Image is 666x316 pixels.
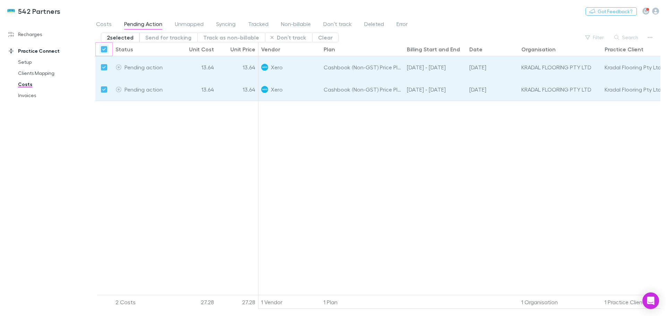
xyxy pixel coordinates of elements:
div: 1 Practice Client [602,295,664,309]
div: Billing Start and End [407,46,460,53]
a: Costs [11,79,94,90]
div: Practice Client [605,46,643,53]
div: 27 Jul 2025 [467,78,519,101]
button: Search [611,33,642,42]
div: 13.64 [217,56,258,78]
div: 13.64 [217,78,258,101]
div: 27 Jun 2025 [467,56,519,78]
span: Don’t track [323,20,352,29]
a: Setup [11,57,94,68]
div: 27 Jun - 26 Jul 25 [404,78,467,101]
div: Cashbook (Non-GST) Price Plan [321,56,404,78]
div: Unit Cost [189,46,214,53]
div: Kradal Flooring Pty Ltd [605,78,661,100]
span: Error [396,20,408,29]
span: Pending Action [124,20,162,29]
span: Deleted [364,20,384,29]
div: 13.64 [175,78,217,101]
a: 542 Partners [3,3,65,19]
span: Xero [271,56,282,78]
div: 2 Costs [113,295,175,309]
div: 1 Vendor [258,295,321,309]
div: 13.64 [175,56,217,78]
div: Vendor [261,46,280,53]
h3: 542 Partners [18,7,61,15]
a: Clients Mapping [11,68,94,79]
div: Open Intercom Messenger [642,292,659,309]
span: Unmapped [175,20,204,29]
img: Xero's Logo [261,64,268,71]
div: 1 Plan [321,295,404,309]
span: Pending action [125,64,163,70]
button: Don’t track [265,33,312,42]
span: Costs [96,20,112,29]
a: Practice Connect [1,45,94,57]
span: Syncing [216,20,236,29]
a: Recharges [1,29,94,40]
a: Invoices [11,90,94,101]
div: Cashbook (Non-GST) Price Plan [321,78,404,101]
div: 27 May - 26 Jun 25 [404,56,467,78]
div: Kradal Flooring Pty Ltd [605,56,661,78]
button: 2selected [101,33,139,42]
div: Plan [324,46,335,53]
button: Track as non-billable [197,33,265,42]
button: Got Feedback? [586,7,637,16]
span: Non-billable [281,20,311,29]
span: Pending action [125,86,163,93]
button: Send for tracking [139,33,197,42]
div: Status [116,46,133,53]
div: 27.28 [175,295,217,309]
div: KRADAL FLOORING PTY LTD [521,78,599,100]
div: Unit Price [230,46,255,53]
img: Xero's Logo [261,86,268,93]
div: Organisation [521,46,556,53]
div: Date [469,46,483,53]
div: KRADAL FLOORING PTY LTD [521,56,599,78]
div: 27.28 [217,295,258,309]
button: Clear [312,33,339,42]
button: Filter [582,33,608,42]
img: 542 Partners's Logo [7,7,15,15]
div: 1 Organisation [519,295,602,309]
span: Xero [271,78,282,100]
span: Tracked [248,20,268,29]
